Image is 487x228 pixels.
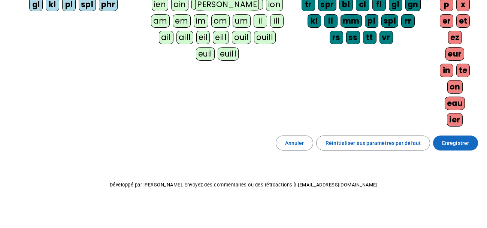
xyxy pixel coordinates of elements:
div: eur [445,47,464,61]
p: Développé par [PERSON_NAME]. Envoyez des commentaires ou des rétroactions à [EMAIL_ADDRESS][DOMAI... [6,180,481,189]
div: in [440,64,453,77]
div: aill [176,31,193,44]
div: tt [363,31,376,44]
div: ez [448,31,462,44]
div: um [233,14,251,28]
div: rs [330,31,343,44]
span: Réinitialiser aux paramètres par défaut [326,139,421,148]
div: om [211,14,230,28]
div: ll [324,14,338,28]
div: em [173,14,191,28]
div: rr [401,14,415,28]
div: vr [379,31,393,44]
div: ouill [254,31,275,44]
div: er [440,14,453,28]
div: ss [346,31,360,44]
div: et [456,14,470,28]
div: euil [196,47,215,61]
div: im [194,14,208,28]
div: euill [218,47,239,61]
button: Enregistrer [433,136,478,151]
div: te [456,64,470,77]
div: ail [159,31,173,44]
button: Réinitialiser aux paramètres par défaut [316,136,430,151]
div: ill [270,14,284,28]
button: Annuler [276,136,314,151]
div: eau [445,97,465,110]
div: ouil [232,31,251,44]
div: mm [341,14,362,28]
div: on [447,80,463,94]
div: il [254,14,267,28]
span: Enregistrer [442,139,469,148]
div: pl [365,14,378,28]
div: eill [213,31,229,44]
div: spl [381,14,399,28]
div: am [151,14,170,28]
div: eil [196,31,210,44]
div: kl [308,14,321,28]
span: Annuler [285,139,304,148]
div: ier [447,113,463,127]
